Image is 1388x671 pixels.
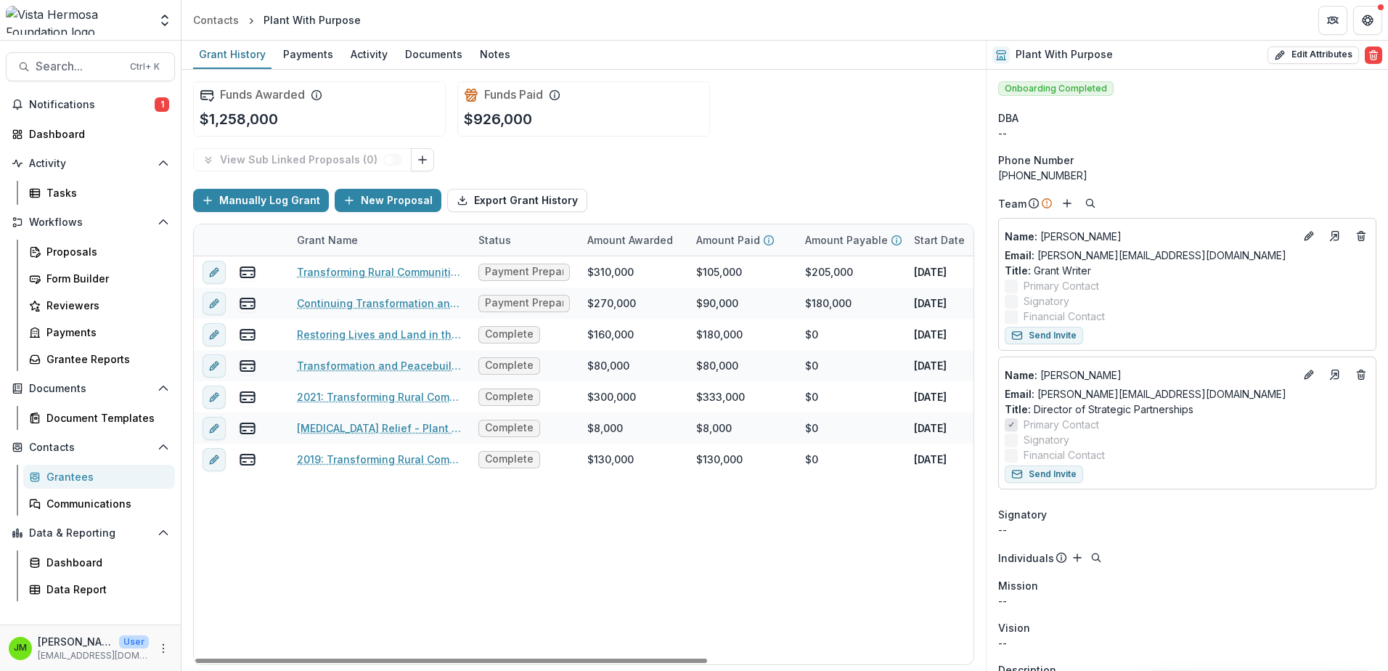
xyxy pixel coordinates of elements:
div: $0 [805,420,818,436]
p: Team [998,196,1026,211]
div: $300,000 [587,389,636,404]
button: Edit Attributes [1267,46,1359,64]
div: Grant Name [288,232,367,248]
p: Amount Paid [696,232,760,248]
div: Amount Payable [796,224,905,256]
button: Search... [6,52,175,81]
button: Export Grant History [447,189,587,212]
button: view-payments [239,451,256,468]
div: Grantees [46,469,163,484]
button: Open Documents [6,377,175,400]
div: Dashboard [46,555,163,570]
button: Partners [1318,6,1347,35]
span: Complete [485,422,534,434]
span: Email: [1005,249,1034,261]
p: [DATE] [914,327,947,342]
div: $270,000 [587,296,636,311]
div: Amount Awarded [579,224,687,256]
a: Email: [PERSON_NAME][EMAIL_ADDRESS][DOMAIN_NAME] [1005,248,1286,263]
button: view-payments [239,357,256,375]
span: Contacts [29,442,152,454]
button: Manually Log Grant [193,189,329,212]
p: Individuals [998,550,1054,566]
div: Tasks [46,185,163,200]
button: edit [203,261,226,284]
button: Link Grants [411,148,434,171]
span: Primary Contact [1024,278,1099,293]
div: Status [470,224,579,256]
div: $130,000 [587,452,634,467]
p: Amount Payable [805,232,888,248]
span: Vision [998,620,1030,635]
a: Dashboard [23,550,175,574]
a: Tasks [23,181,175,205]
div: $0 [805,327,818,342]
div: $90,000 [696,296,738,311]
div: Status [470,232,520,248]
span: Primary Contact [1024,417,1099,432]
div: -- [998,126,1376,141]
a: 2019: Transforming Rural Communities in [GEOGRAPHIC_DATA] - Plant with Purpose [297,452,461,467]
div: Documents [399,44,468,65]
div: [PHONE_NUMBER] [998,168,1376,183]
a: Proposals [23,240,175,264]
p: [EMAIL_ADDRESS][DOMAIN_NAME] [38,649,149,662]
p: [DATE] [914,389,947,404]
span: Notifications [29,99,155,111]
div: Document Templates [46,410,163,426]
div: Reviewers [46,298,163,313]
button: Open Workflows [6,211,175,234]
p: [DATE] [914,420,947,436]
a: Email: [PERSON_NAME][EMAIL_ADDRESS][DOMAIN_NAME] [1005,386,1286,402]
p: $1,258,000 [200,108,278,130]
span: Email: [1005,388,1034,400]
span: Title : [1005,264,1031,277]
a: Name: [PERSON_NAME] [1005,229,1294,244]
button: Notifications1 [6,93,175,116]
div: Amount Awarded [579,232,682,248]
button: edit [203,323,226,346]
div: Amount Paid [687,224,796,256]
p: [DATE] [914,264,947,280]
p: $926,000 [464,108,532,130]
a: Documents [399,41,468,69]
div: Proposals [46,244,163,259]
button: Open Contacts [6,436,175,459]
button: More [155,640,172,657]
a: Activity [345,41,393,69]
div: Ctrl + K [127,59,163,75]
div: $0 [805,358,818,373]
button: New Proposal [335,189,441,212]
button: view-payments [239,420,256,437]
div: $8,000 [696,420,732,436]
button: view-payments [239,389,256,406]
span: Financial Contact [1024,447,1105,463]
button: Add [1058,195,1076,212]
a: Document Templates [23,406,175,430]
p: [DATE] [914,296,947,311]
button: Open Data & Reporting [6,521,175,545]
button: edit [203,448,226,471]
button: edit [203,417,226,440]
p: [PERSON_NAME] [1005,229,1294,244]
button: Search [1087,549,1105,566]
a: Contacts [187,9,245,30]
a: Grantees [23,465,175,489]
span: Search... [36,60,121,73]
span: Data & Reporting [29,527,152,540]
div: Payments [46,325,163,340]
div: Form Builder [46,271,163,286]
div: $8,000 [587,420,623,436]
button: Open entity switcher [155,6,175,35]
button: View Sub Linked Proposals (0) [193,148,412,171]
a: Dashboard [6,122,175,146]
span: Documents [29,383,152,395]
a: Payments [277,41,339,69]
button: Delete [1365,46,1382,64]
span: Activity [29,158,152,170]
a: Restoring Lives and Land in the [GEOGRAPHIC_DATA] Border Region - Plant With Purpose [297,327,461,342]
div: -- [998,522,1376,537]
button: Deletes [1352,227,1370,245]
span: Complete [485,391,534,403]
